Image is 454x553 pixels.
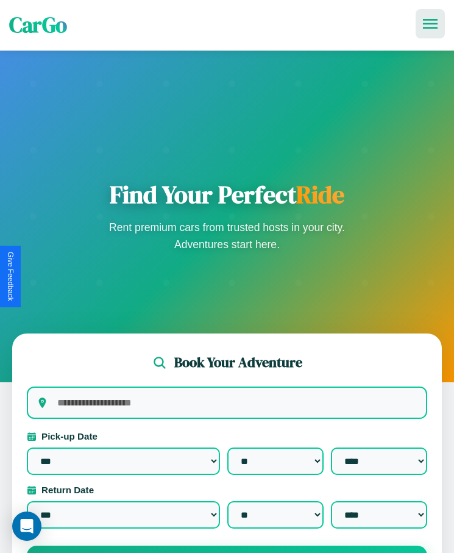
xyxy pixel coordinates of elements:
h2: Book Your Adventure [174,353,302,372]
h1: Find Your Perfect [105,180,349,209]
label: Return Date [27,485,427,495]
p: Rent premium cars from trusted hosts in your city. Adventures start here. [105,219,349,253]
span: Ride [296,178,344,211]
span: CarGo [9,10,67,40]
label: Pick-up Date [27,431,427,441]
div: Open Intercom Messenger [12,512,41,541]
div: Give Feedback [6,252,15,301]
